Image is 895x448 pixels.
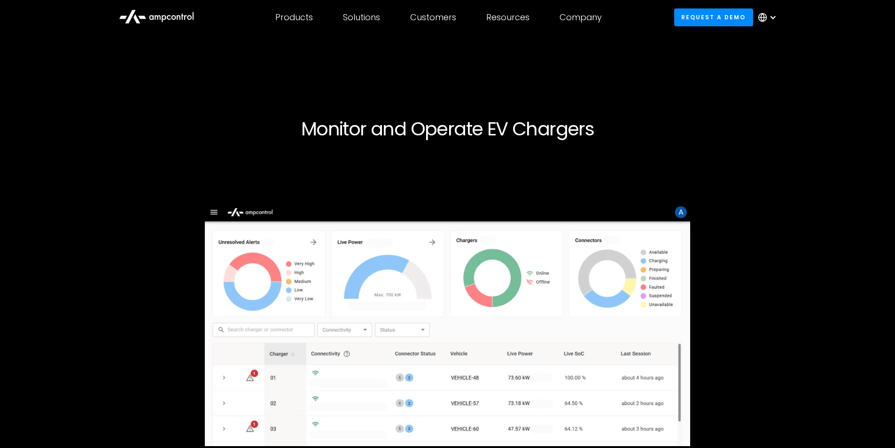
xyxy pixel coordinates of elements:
div: Customers [410,12,456,23]
div: Products [275,12,313,23]
h1: Monitor and Operate EV Chargers [162,118,733,140]
div: Company [560,12,602,23]
div: Solutions [343,12,380,23]
div: Resources [486,12,529,23]
a: Request a demo [674,8,753,26]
